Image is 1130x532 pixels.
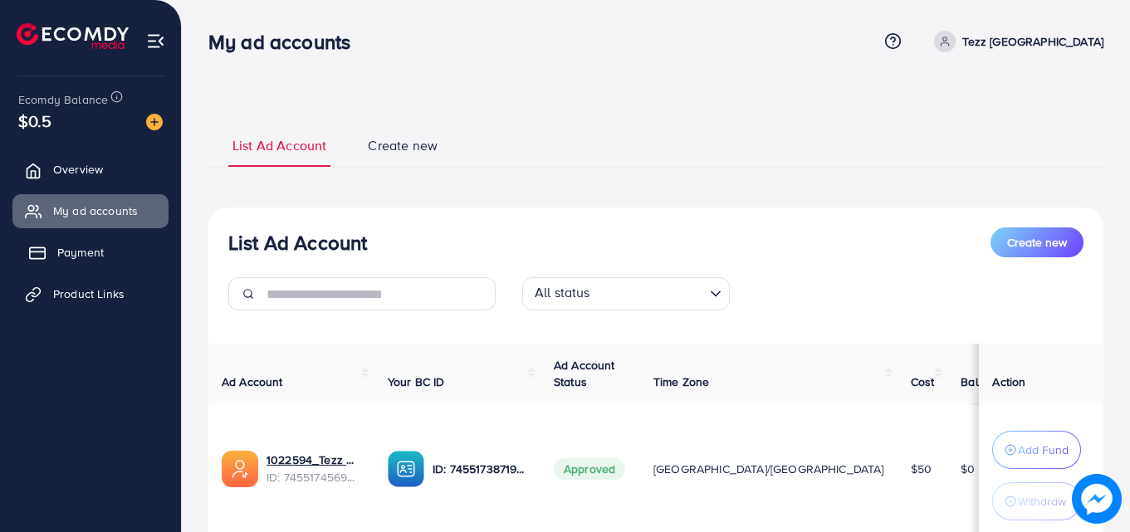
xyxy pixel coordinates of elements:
span: Ecomdy Balance [18,91,108,108]
span: $0.5 [18,109,52,133]
img: image [146,114,163,130]
span: Create new [368,136,438,155]
img: logo [17,23,129,49]
span: $0 [961,461,975,477]
span: [GEOGRAPHIC_DATA]/[GEOGRAPHIC_DATA] [653,461,884,477]
span: Payment [57,244,104,261]
a: My ad accounts [12,194,169,227]
span: Overview [53,161,103,178]
span: Approved [554,458,625,480]
h3: My ad accounts [208,30,364,54]
button: Create new [991,227,1084,257]
span: Ad Account [222,373,283,390]
p: Add Fund [1018,440,1069,460]
span: Action [992,373,1025,390]
a: Product Links [12,277,169,310]
span: Time Zone [653,373,709,390]
img: menu [146,32,165,51]
a: Payment [12,236,169,269]
img: ic-ads-acc.e4c84228.svg [222,451,258,487]
span: All status [531,280,594,306]
span: Cost [911,373,935,390]
div: Search for option [522,277,730,310]
p: Withdraw [1018,491,1066,511]
input: Search for option [595,281,703,306]
button: Withdraw [992,482,1081,520]
div: <span class='underline'>1022594_Tezz Ad Acc_1735793104720</span></br>7455174569058516993 [267,451,361,486]
span: List Ad Account [232,136,326,155]
h3: List Ad Account [228,231,367,255]
span: Ad Account Status [554,357,615,390]
a: Overview [12,153,169,186]
img: image [1076,478,1117,519]
p: Tezz [GEOGRAPHIC_DATA] [962,32,1103,51]
p: ID: 7455173871977791489 [433,459,527,479]
span: Product Links [53,286,125,302]
span: ID: 7455174569058516993 [267,469,361,486]
span: Balance [961,373,1005,390]
span: Create new [1007,234,1067,251]
a: 1022594_Tezz Ad Acc_1735793104720 [267,451,361,468]
span: Your BC ID [388,373,445,390]
a: Tezz [GEOGRAPHIC_DATA] [927,31,1103,52]
img: ic-ba-acc.ded83a64.svg [388,451,424,487]
span: My ad accounts [53,203,138,219]
span: $50 [911,461,932,477]
button: Add Fund [992,431,1081,469]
